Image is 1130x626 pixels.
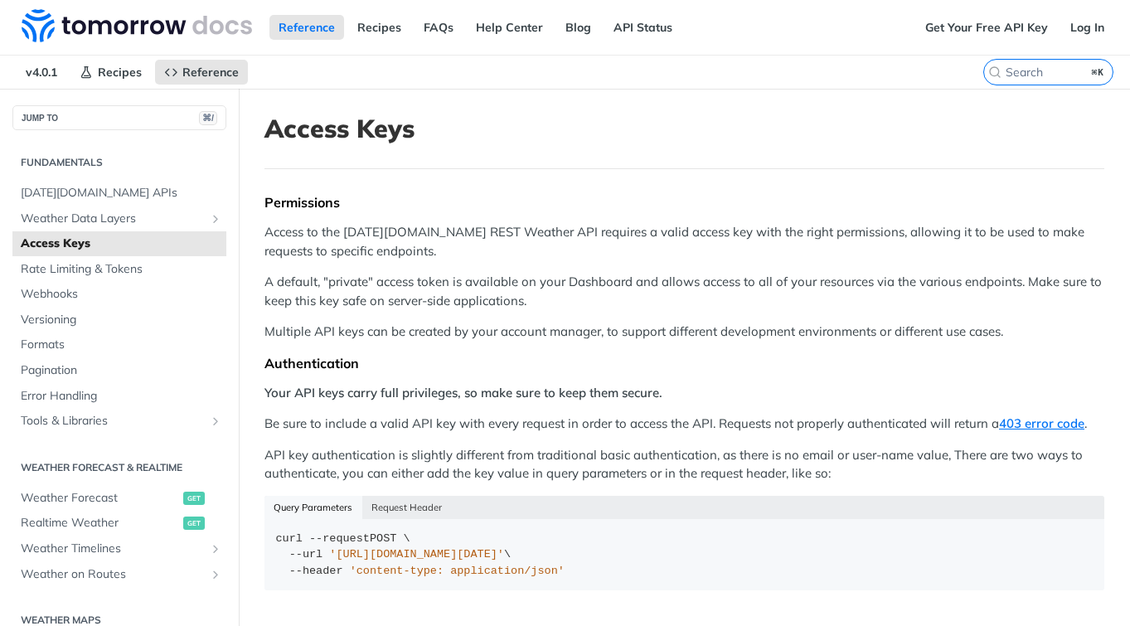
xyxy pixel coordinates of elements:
[264,385,662,400] strong: Your API keys carry full privileges, so make sure to keep them secure.
[21,388,222,405] span: Error Handling
[12,206,226,231] a: Weather Data LayersShow subpages for Weather Data Layers
[12,460,226,475] h2: Weather Forecast & realtime
[182,65,239,80] span: Reference
[309,532,370,545] span: --request
[209,568,222,581] button: Show subpages for Weather on Routes
[348,15,410,40] a: Recipes
[12,486,226,511] a: Weather Forecastget
[21,185,222,201] span: [DATE][DOMAIN_NAME] APIs
[12,332,226,357] a: Formats
[21,362,222,379] span: Pagination
[264,273,1104,310] p: A default, "private" access token is available on your Dashboard and allows access to all of your...
[329,548,504,560] span: '[URL][DOMAIN_NAME][DATE]'
[1088,64,1108,80] kbd: ⌘K
[12,231,226,256] a: Access Keys
[183,492,205,505] span: get
[276,531,1094,580] div: POST \ \
[269,15,344,40] a: Reference
[264,114,1104,143] h1: Access Keys
[12,105,226,130] button: JUMP TO⌘/
[21,261,222,278] span: Rate Limiting & Tokens
[467,15,552,40] a: Help Center
[21,413,205,429] span: Tools & Libraries
[415,15,463,40] a: FAQs
[988,66,1001,79] svg: Search
[183,517,205,530] span: get
[556,15,600,40] a: Blog
[264,323,1104,342] p: Multiple API keys can be created by your account manager, to support different development enviro...
[12,282,226,307] a: Webhooks
[12,562,226,587] a: Weather on RoutesShow subpages for Weather on Routes
[199,111,217,125] span: ⌘/
[21,566,205,583] span: Weather on Routes
[12,308,226,332] a: Versioning
[209,415,222,428] button: Show subpages for Tools & Libraries
[604,15,681,40] a: API Status
[999,415,1084,431] a: 403 error code
[98,65,142,80] span: Recipes
[1061,15,1113,40] a: Log In
[21,286,222,303] span: Webhooks
[70,60,151,85] a: Recipes
[17,60,66,85] span: v4.0.1
[264,355,1104,371] div: Authentication
[209,212,222,226] button: Show subpages for Weather Data Layers
[209,542,222,556] button: Show subpages for Weather Timelines
[12,257,226,282] a: Rate Limiting & Tokens
[264,194,1104,211] div: Permissions
[21,211,205,227] span: Weather Data Layers
[155,60,248,85] a: Reference
[289,548,323,560] span: --url
[12,358,226,383] a: Pagination
[21,515,179,531] span: Realtime Weather
[21,541,205,557] span: Weather Timelines
[12,181,226,206] a: [DATE][DOMAIN_NAME] APIs
[21,235,222,252] span: Access Keys
[12,384,226,409] a: Error Handling
[12,409,226,434] a: Tools & LibrariesShow subpages for Tools & Libraries
[289,565,343,577] span: --header
[264,415,1104,434] p: Be sure to include a valid API key with every request in order to access the API. Requests not pr...
[276,532,303,545] span: curl
[350,565,565,577] span: 'content-type: application/json'
[264,446,1104,483] p: API key authentication is slightly different from traditional basic authentication, as there is n...
[264,223,1104,260] p: Access to the [DATE][DOMAIN_NAME] REST Weather API requires a valid access key with the right per...
[362,496,452,519] button: Request Header
[916,15,1057,40] a: Get Your Free API Key
[12,155,226,170] h2: Fundamentals
[21,337,222,353] span: Formats
[12,536,226,561] a: Weather TimelinesShow subpages for Weather Timelines
[22,9,252,42] img: Tomorrow.io Weather API Docs
[21,490,179,507] span: Weather Forecast
[21,312,222,328] span: Versioning
[12,511,226,536] a: Realtime Weatherget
